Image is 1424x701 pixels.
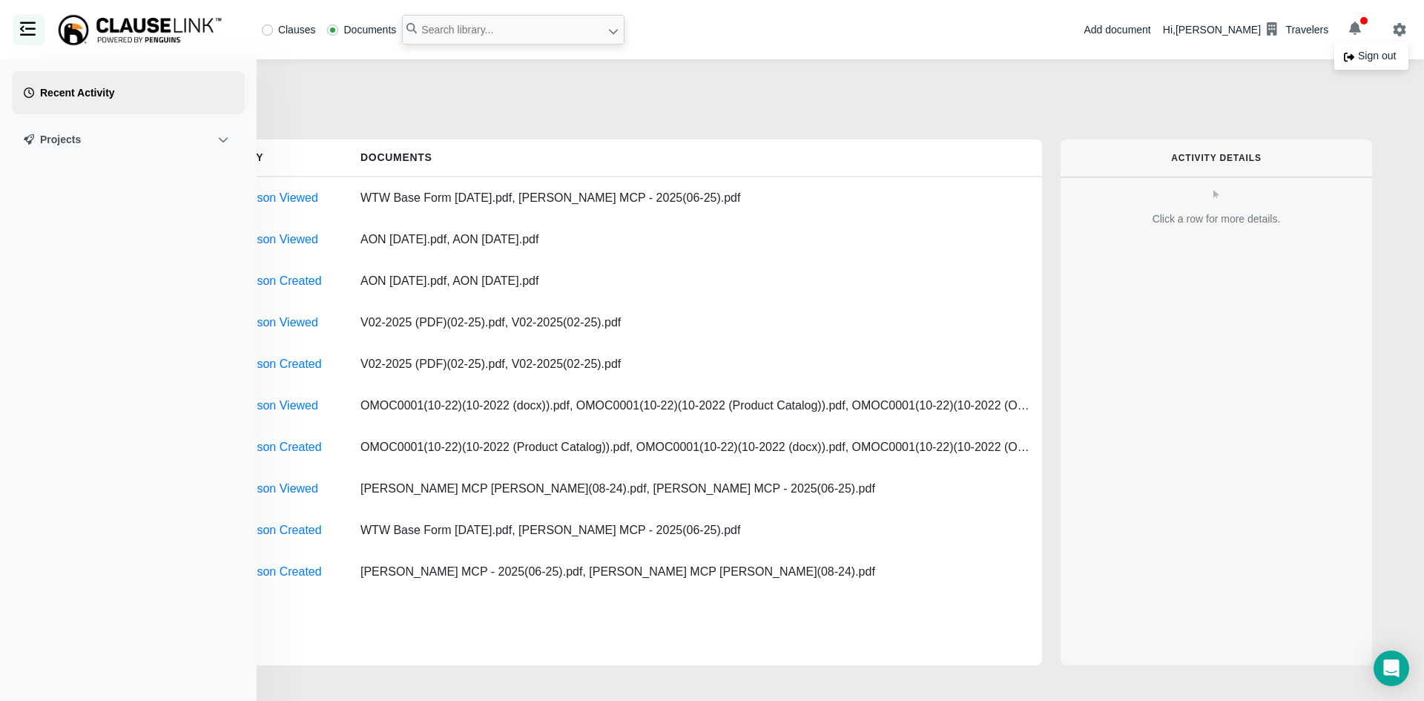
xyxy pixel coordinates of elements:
[40,130,84,149] p: Projects
[349,343,645,385] div: V02-2025 (PDF)(02-25).pdf, V02-2025(02-25).pdf
[212,191,318,204] a: Comparison Viewed
[212,274,322,287] a: Comparison Created
[12,71,245,114] a: Recent Activity
[1072,211,1360,227] div: Click a row for more details.
[200,139,349,176] h5: Activity
[212,358,322,370] a: Comparison Created
[327,24,396,35] label: Documents
[349,385,1042,427] div: OMOC0001(10-22)(10-2022 (docx)).pdf, OMOC0001(10-22)(10-2022 (Product Catalog)).pdf, OMOC0001(10-...
[212,565,322,578] a: Comparison Created
[349,219,645,260] div: AON [DATE].pdf, AON [DATE].pdf
[212,316,318,329] a: Comparison Viewed
[212,482,318,495] a: Comparison Viewed
[1084,153,1348,163] h6: Activity Details
[349,427,1042,468] div: OMOC0001(10-22)(10-2022 (Product Catalog)).pdf, OMOC0001(10-22)(10-2022 (docx)).pdf, OMOC0001(10-...
[1084,22,1150,38] div: Add document
[56,13,223,47] img: ClauseLink
[349,177,752,219] div: WTW Base Form [DATE].pdf, [PERSON_NAME] MCP - 2025(06-25).pdf
[1285,22,1328,38] div: Travelers
[349,551,887,593] div: [PERSON_NAME] MCP - 2025(06-25).pdf, [PERSON_NAME] MCP [PERSON_NAME](08-24).pdf
[1163,17,1328,42] div: Hi, [PERSON_NAME]
[12,118,245,161] a: Projects
[349,139,645,176] h5: Documents
[1334,42,1408,70] div: Sign out
[262,24,316,35] label: Clauses
[212,524,322,536] a: Comparison Created
[402,15,624,45] input: Search library...
[1374,651,1409,686] div: Open Intercom Messenger
[349,510,752,551] div: WTW Base Form [DATE].pdf, [PERSON_NAME] MCP - 2025(06-25).pdf
[214,133,233,146] button: Expand
[349,260,645,302] div: AON [DATE].pdf, AON [DATE].pdf
[349,468,887,510] div: [PERSON_NAME] MCP [PERSON_NAME](08-24).pdf, [PERSON_NAME] MCP - 2025(06-25).pdf
[349,302,645,343] div: V02-2025 (PDF)(02-25).pdf, V02-2025(02-25).pdf
[212,233,318,246] a: Comparison Viewed
[40,83,118,102] p: Recent Activity
[52,95,1372,122] div: Recent Activity
[212,441,322,453] a: Comparison Created
[212,399,318,412] a: Comparison Viewed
